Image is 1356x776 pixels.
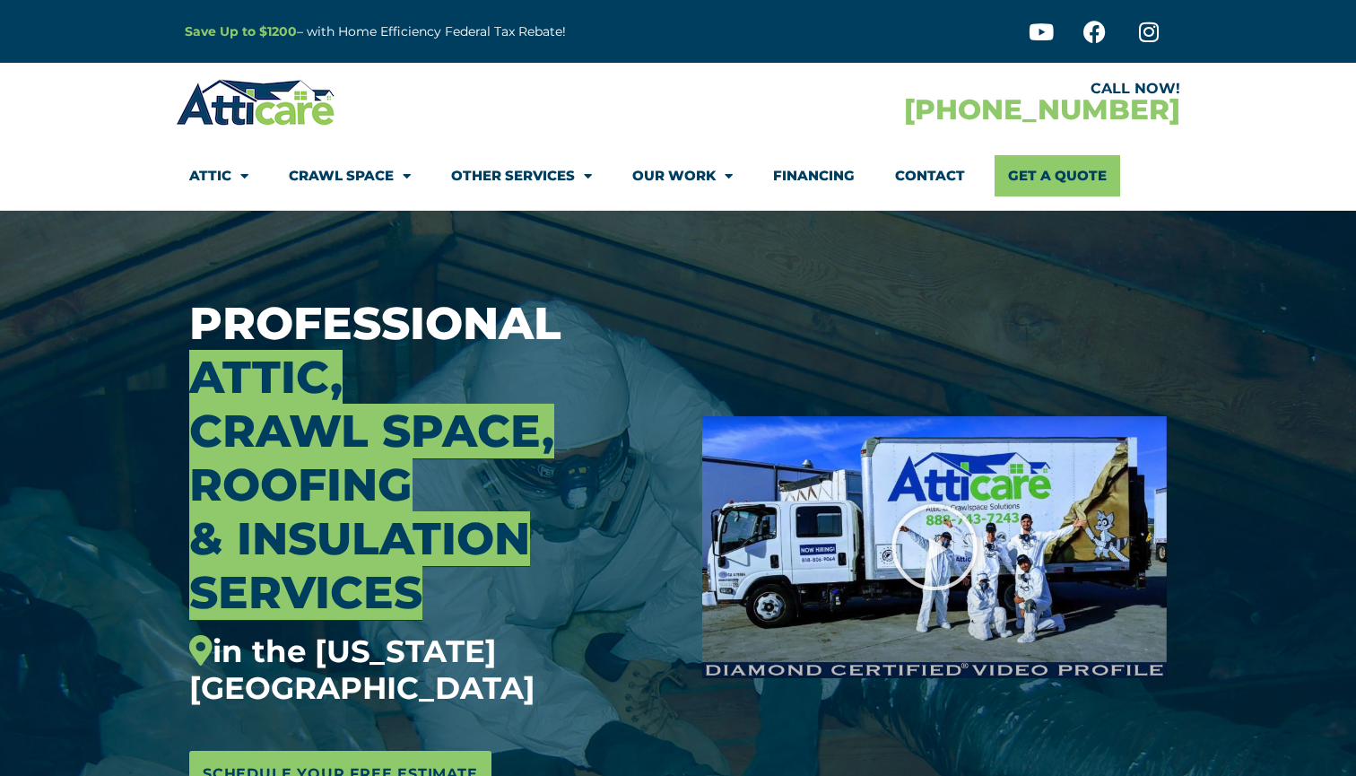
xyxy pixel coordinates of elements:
[995,155,1120,196] a: Get A Quote
[189,297,675,707] h3: Professional
[189,155,248,196] a: Attic
[189,633,675,707] div: in the [US_STATE][GEOGRAPHIC_DATA]
[289,155,411,196] a: Crawl Space
[678,82,1180,96] div: CALL NOW!
[185,23,297,39] a: Save Up to $1200
[890,502,979,592] div: Play Video
[773,155,855,196] a: Financing
[895,155,965,196] a: Contact
[451,155,592,196] a: Other Services
[189,350,554,512] span: Attic, Crawl Space, Roofing
[185,22,766,42] p: – with Home Efficiency Federal Tax Rebate!
[189,155,1167,196] nav: Menu
[189,511,530,620] span: & Insulation Services
[632,155,733,196] a: Our Work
